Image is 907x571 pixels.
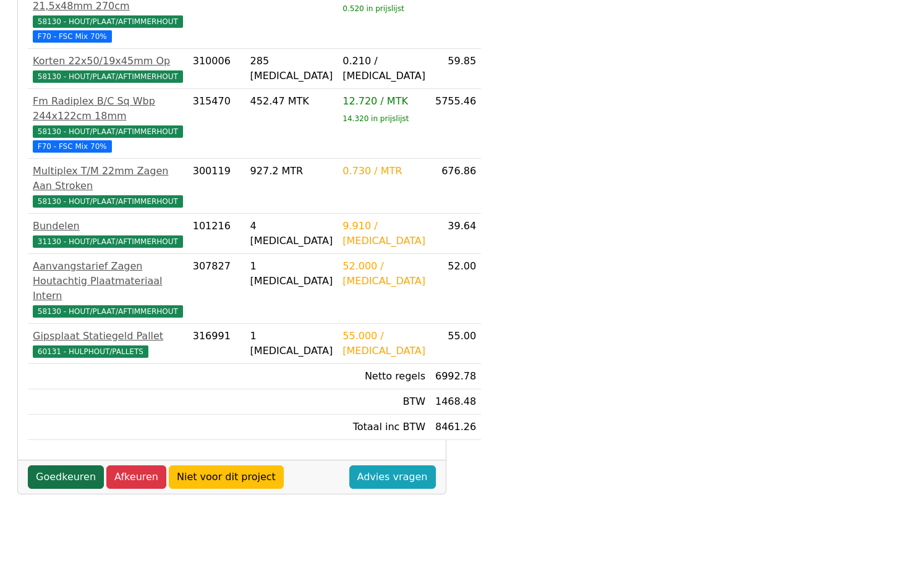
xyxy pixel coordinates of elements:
[33,94,183,153] a: Fm Radiplex B/C Sq Wbp 244x122cm 18mm58130 - HOUT/PLAAT/AFTIMMERHOUT F70 - FSC Mix 70%
[343,164,425,179] div: 0.730 / MTR
[33,329,183,358] a: Gipsplaat Statiegeld Pallet60131 - HULPHOUT/PALLETS
[430,49,481,89] td: 59.85
[250,54,333,83] div: 285 [MEDICAL_DATA]
[338,364,430,389] td: Netto regels
[188,49,245,89] td: 310006
[33,94,183,124] div: Fm Radiplex B/C Sq Wbp 244x122cm 18mm
[430,89,481,159] td: 5755.46
[188,324,245,364] td: 316991
[33,195,183,208] span: 58130 - HOUT/PLAAT/AFTIMMERHOUT
[188,254,245,324] td: 307827
[430,389,481,415] td: 1468.48
[343,54,425,83] div: 0.210 / [MEDICAL_DATA]
[188,89,245,159] td: 315470
[33,259,183,303] div: Aanvangstarief Zagen Houtachtig Plaatmateriaal Intern
[250,164,333,179] div: 927.2 MTR
[33,259,183,318] a: Aanvangstarief Zagen Houtachtig Plaatmateriaal Intern58130 - HOUT/PLAAT/AFTIMMERHOUT
[430,415,481,440] td: 8461.26
[343,114,409,123] sub: 14.320 in prijslijst
[33,70,183,83] span: 58130 - HOUT/PLAAT/AFTIMMERHOUT
[430,364,481,389] td: 6992.78
[430,254,481,324] td: 52.00
[33,305,183,318] span: 58130 - HOUT/PLAAT/AFTIMMERHOUT
[430,324,481,364] td: 55.00
[250,94,333,109] div: 452.47 MTK
[33,30,112,43] span: F70 - FSC Mix 70%
[33,15,183,28] span: 58130 - HOUT/PLAAT/AFTIMMERHOUT
[343,94,425,109] div: 12.720 / MTK
[188,214,245,254] td: 101216
[33,345,148,358] span: 60131 - HULPHOUT/PALLETS
[250,259,333,289] div: 1 [MEDICAL_DATA]
[33,219,183,234] div: Bundelen
[338,389,430,415] td: BTW
[33,164,183,193] div: Multiplex T/M 22mm Zagen Aan Stroken
[343,259,425,289] div: 52.000 / [MEDICAL_DATA]
[33,54,183,83] a: Korten 22x50/19x45mm Op58130 - HOUT/PLAAT/AFTIMMERHOUT
[250,219,333,248] div: 4 [MEDICAL_DATA]
[33,54,183,69] div: Korten 22x50/19x45mm Op
[349,465,436,489] a: Advies vragen
[33,164,183,208] a: Multiplex T/M 22mm Zagen Aan Stroken58130 - HOUT/PLAAT/AFTIMMERHOUT
[343,329,425,358] div: 55.000 / [MEDICAL_DATA]
[33,329,183,344] div: Gipsplaat Statiegeld Pallet
[33,235,183,248] span: 31130 - HOUT/PLAAT/AFTIMMERHOUT
[430,214,481,254] td: 39.64
[169,465,284,489] a: Niet voor dit project
[33,125,183,138] span: 58130 - HOUT/PLAAT/AFTIMMERHOUT
[33,140,112,153] span: F70 - FSC Mix 70%
[338,415,430,440] td: Totaal inc BTW
[343,4,404,13] sub: 0.520 in prijslijst
[28,465,104,489] a: Goedkeuren
[106,465,166,489] a: Afkeuren
[343,219,425,248] div: 9.910 / [MEDICAL_DATA]
[33,219,183,248] a: Bundelen31130 - HOUT/PLAAT/AFTIMMERHOUT
[188,159,245,214] td: 300119
[250,329,333,358] div: 1 [MEDICAL_DATA]
[430,159,481,214] td: 676.86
